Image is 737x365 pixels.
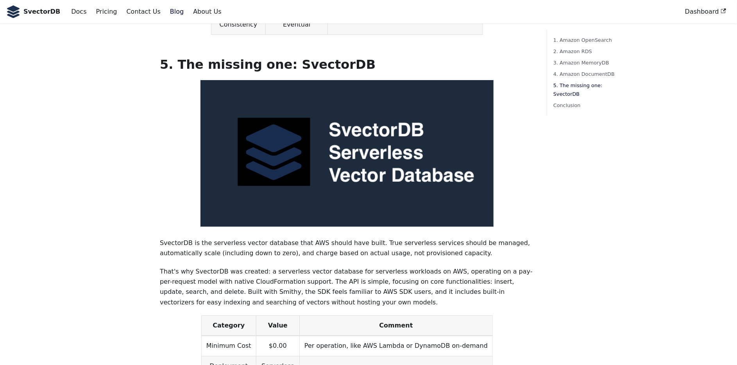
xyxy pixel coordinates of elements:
[23,7,60,17] b: SvectorDB
[6,5,60,18] a: SvectorDB LogoSvectorDB
[211,14,266,34] td: Consistency
[201,316,256,336] th: Category
[553,70,617,78] a: 4. Amazon DocumentDB
[256,336,299,356] td: $0.00
[160,267,534,308] p: That's why SvectorDB was created: a serverless vector database for serverless workloads on AWS, o...
[160,238,534,259] p: SvectorDB is the serverless vector database that AWS should have built. True serverless services ...
[680,5,731,18] a: Dashboard
[122,5,165,18] a: Contact Us
[6,5,20,18] img: SvectorDB Logo
[553,36,617,44] a: 1. Amazon OpenSearch
[553,47,617,55] a: 2. Amazon RDS
[256,316,299,336] th: Value
[66,5,91,18] a: Docs
[201,336,256,356] td: Minimum Cost
[91,5,122,18] a: Pricing
[299,336,492,356] td: Per operation, like AWS Lambda or DynamoDB on-demand
[553,81,617,98] a: 5. The missing one: SvectorDB
[299,316,492,336] th: Comment
[553,101,617,109] a: Conclusion
[165,5,188,18] a: Blog
[200,80,494,227] img: SvectorDB
[160,57,534,72] h2: 5. The missing one: SvectorDB
[266,14,328,34] td: Eventual
[553,59,617,67] a: 3. Amazon MemoryDB
[188,5,226,18] a: About Us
